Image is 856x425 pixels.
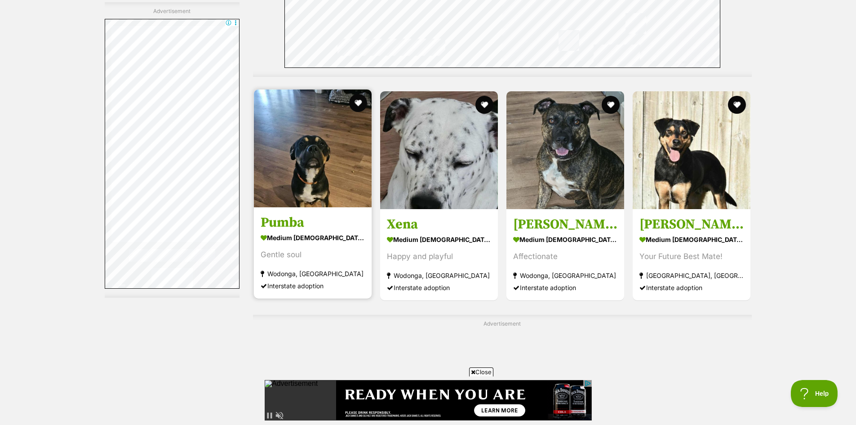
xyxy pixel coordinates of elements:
h3: Pumba [261,214,365,231]
div: Advertisement [105,2,240,298]
button: favourite [475,96,493,114]
h3: Xena [387,216,491,233]
a: [PERSON_NAME] medium [DEMOGRAPHIC_DATA] Dog Affectionate Wodonga, [GEOGRAPHIC_DATA] Interstate ad... [506,209,624,300]
img: Bert - Australian Kelpie Dog [633,91,750,209]
div: Interstate adoption [261,280,365,292]
img: Flynt - Staffordshire Bull Terrier Dog [506,91,624,209]
div: Gentle soul [261,249,365,261]
span: Close [469,367,493,376]
a: Pumba medium [DEMOGRAPHIC_DATA] Dog Gentle soul Wodonga, [GEOGRAPHIC_DATA] Interstate adoption [254,207,372,299]
strong: Wodonga, [GEOGRAPHIC_DATA] [387,269,491,282]
div: Interstate adoption [513,282,617,294]
strong: [GEOGRAPHIC_DATA], [GEOGRAPHIC_DATA] [639,269,744,282]
strong: medium [DEMOGRAPHIC_DATA] Dog [261,231,365,244]
div: Interstate adoption [639,282,744,294]
a: [PERSON_NAME] medium [DEMOGRAPHIC_DATA] Dog Your Future Best Mate! [GEOGRAPHIC_DATA], [GEOGRAPHIC... [633,209,750,300]
img: Xena - Mixed breed Dog [380,91,498,209]
h3: [PERSON_NAME] [513,216,617,233]
h3: [PERSON_NAME] [639,216,744,233]
strong: medium [DEMOGRAPHIC_DATA] Dog [639,233,744,246]
button: favourite [728,96,746,114]
iframe: Advertisement [105,19,240,289]
button: favourite [602,96,620,114]
div: Your Future Best Mate! [639,251,744,263]
strong: medium [DEMOGRAPHIC_DATA] Dog [513,233,617,246]
a: Xena medium [DEMOGRAPHIC_DATA] Dog Happy and playful Wodonga, [GEOGRAPHIC_DATA] Interstate adoption [380,209,498,300]
iframe: Advertisement [265,380,592,421]
div: Affectionate [513,251,617,263]
iframe: Help Scout Beacon - Open [791,380,838,407]
div: Interstate adoption [387,282,491,294]
strong: Wodonga, [GEOGRAPHIC_DATA] [261,268,365,280]
strong: Wodonga, [GEOGRAPHIC_DATA] [513,269,617,282]
div: Happy and playful [387,251,491,263]
img: Pumba - Mixed breed Dog [254,89,372,207]
strong: medium [DEMOGRAPHIC_DATA] Dog [387,233,491,246]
